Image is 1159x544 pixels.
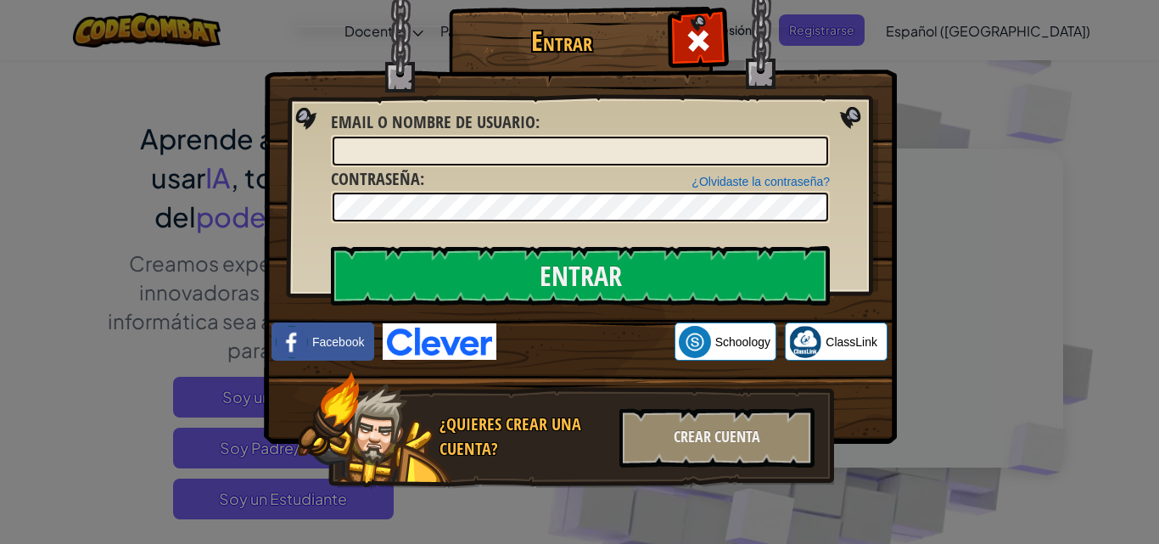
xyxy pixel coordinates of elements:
[715,334,770,351] span: Schoology
[331,246,830,306] input: Entrar
[679,326,711,358] img: schoology.png
[331,110,535,133] span: Email o Nombre de usuario
[691,175,830,188] a: ¿Olvidaste la contraseña?
[619,408,815,468] div: Crear Cuenta
[496,323,675,361] iframe: Botón de Acceder con Google
[826,334,877,351] span: ClassLink
[440,412,609,461] div: ¿Quieres crear una cuenta?
[383,323,496,360] img: clever-logo-blue.png
[331,110,540,135] label: :
[331,167,424,192] label: :
[789,326,821,358] img: classlink-logo-small.png
[453,26,669,56] h1: Entrar
[331,167,420,190] span: Contraseña
[276,326,308,358] img: facebook_small.png
[312,334,364,351] span: Facebook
